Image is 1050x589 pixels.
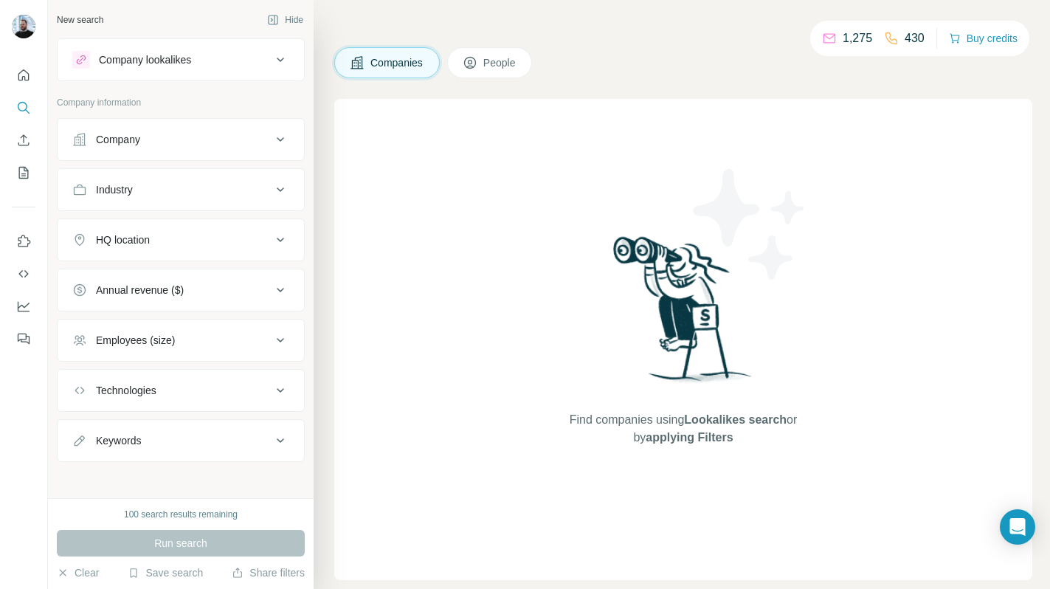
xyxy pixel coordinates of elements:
[843,30,872,47] p: 1,275
[58,323,304,358] button: Employees (size)
[12,62,35,89] button: Quick start
[12,325,35,352] button: Feedback
[96,333,175,348] div: Employees (size)
[96,182,133,197] div: Industry
[96,433,141,448] div: Keywords
[57,13,103,27] div: New search
[607,232,760,397] img: Surfe Illustration - Woman searching with binoculars
[96,383,156,398] div: Technologies
[58,42,304,77] button: Company lookalikes
[12,127,35,154] button: Enrich CSV
[12,261,35,287] button: Use Surfe API
[58,272,304,308] button: Annual revenue ($)
[12,94,35,121] button: Search
[12,228,35,255] button: Use Surfe on LinkedIn
[483,55,517,70] span: People
[96,232,150,247] div: HQ location
[57,96,305,109] p: Company information
[96,132,140,147] div: Company
[12,293,35,320] button: Dashboard
[565,411,801,447] span: Find companies using or by
[12,159,35,186] button: My lists
[58,172,304,207] button: Industry
[684,413,787,426] span: Lookalikes search
[58,122,304,157] button: Company
[1000,509,1035,545] div: Open Intercom Messenger
[58,222,304,258] button: HQ location
[128,565,203,580] button: Save search
[370,55,424,70] span: Companies
[257,9,314,31] button: Hide
[683,158,816,291] img: Surfe Illustration - Stars
[949,28,1018,49] button: Buy credits
[99,52,191,67] div: Company lookalikes
[334,18,1032,38] h4: Search
[905,30,925,47] p: 430
[232,565,305,580] button: Share filters
[124,508,238,521] div: 100 search results remaining
[646,431,733,444] span: applying Filters
[58,373,304,408] button: Technologies
[58,423,304,458] button: Keywords
[12,15,35,38] img: Avatar
[57,565,99,580] button: Clear
[96,283,184,297] div: Annual revenue ($)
